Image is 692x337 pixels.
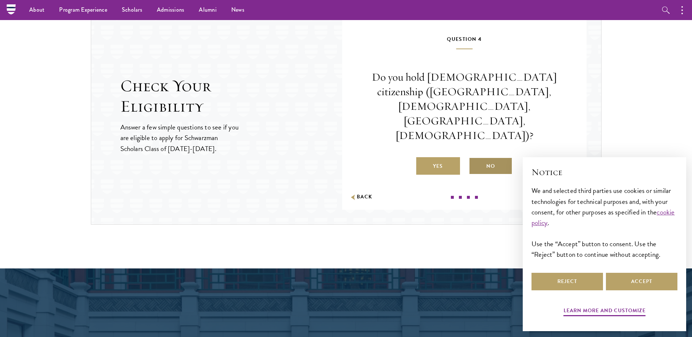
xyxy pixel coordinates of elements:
[564,306,646,317] button: Learn more and customize
[531,273,603,290] button: Reject
[364,35,565,49] h5: Question 4
[364,70,565,143] p: Do you hold [DEMOGRAPHIC_DATA] citizenship ([GEOGRAPHIC_DATA], [DEMOGRAPHIC_DATA], [GEOGRAPHIC_DA...
[120,76,342,117] h2: Check Your Eligibility
[120,122,240,154] p: Answer a few simple questions to see if you are eligible to apply for Schwarzman Scholars Class o...
[606,273,677,290] button: Accept
[469,157,513,175] label: No
[531,166,677,178] h2: Notice
[349,193,372,201] button: Back
[531,185,677,259] div: We and selected third parties use cookies or similar technologies for technical purposes and, wit...
[531,207,675,228] a: cookie policy
[416,157,460,175] label: Yes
